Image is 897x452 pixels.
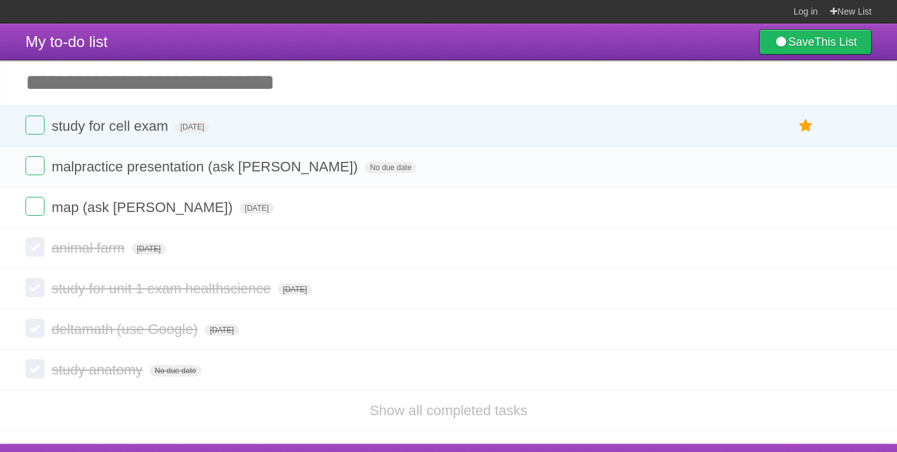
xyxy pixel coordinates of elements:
span: [DATE] [132,243,166,255]
span: animal farm [51,240,128,256]
label: Done [25,359,45,378]
label: Done [25,278,45,297]
span: My to-do list [25,33,107,50]
span: study anatomy [51,362,146,378]
span: map (ask [PERSON_NAME]) [51,199,236,215]
label: Star task [794,116,818,136]
span: [DATE] [278,284,312,295]
a: Show all completed tasks [369,402,527,418]
span: study for cell exam [51,118,171,134]
span: [DATE] [205,324,239,336]
label: Done [25,319,45,338]
span: No due date [365,162,416,173]
span: study for unit 1 exam healthscience [51,281,274,296]
label: Done [25,156,45,175]
span: [DATE] [175,121,210,133]
label: Done [25,237,45,256]
span: malpractice presentation (ask [PERSON_NAME]) [51,159,361,175]
a: SaveThis List [759,29,872,55]
span: No due date [149,365,201,376]
label: Done [25,116,45,135]
b: This List [814,36,857,48]
label: Done [25,197,45,216]
span: [DATE] [240,203,274,214]
span: deltamath (use Google) [51,321,201,337]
